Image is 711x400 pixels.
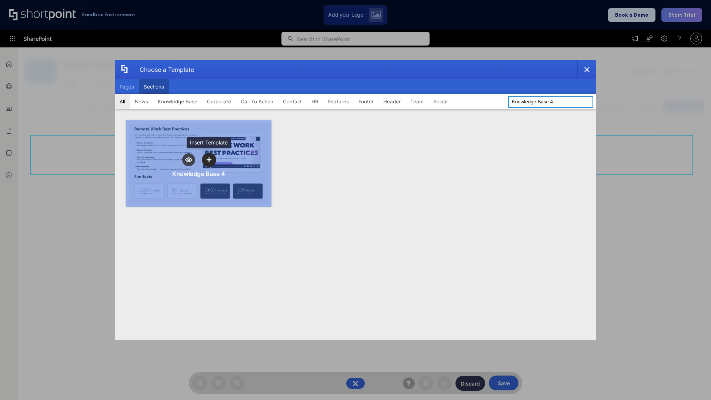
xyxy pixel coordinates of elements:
button: News [130,94,153,109]
div: Choose a Template [134,60,194,79]
button: Social [428,94,452,109]
button: Footer [354,94,378,109]
button: Header [378,94,405,109]
button: Contact [278,94,307,109]
iframe: Chat Widget [674,364,711,400]
div: template selector [115,60,596,340]
div: Knowledge Base 4 [172,170,225,177]
button: All [115,94,130,109]
button: HR [307,94,323,109]
input: Search [508,96,593,108]
button: Knowledge Base [153,94,202,109]
button: Features [323,94,354,109]
button: Team [405,94,428,109]
button: Pages [115,79,139,94]
button: Corporate [202,94,236,109]
button: Call To Action [236,94,278,109]
button: Sections [139,79,169,94]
